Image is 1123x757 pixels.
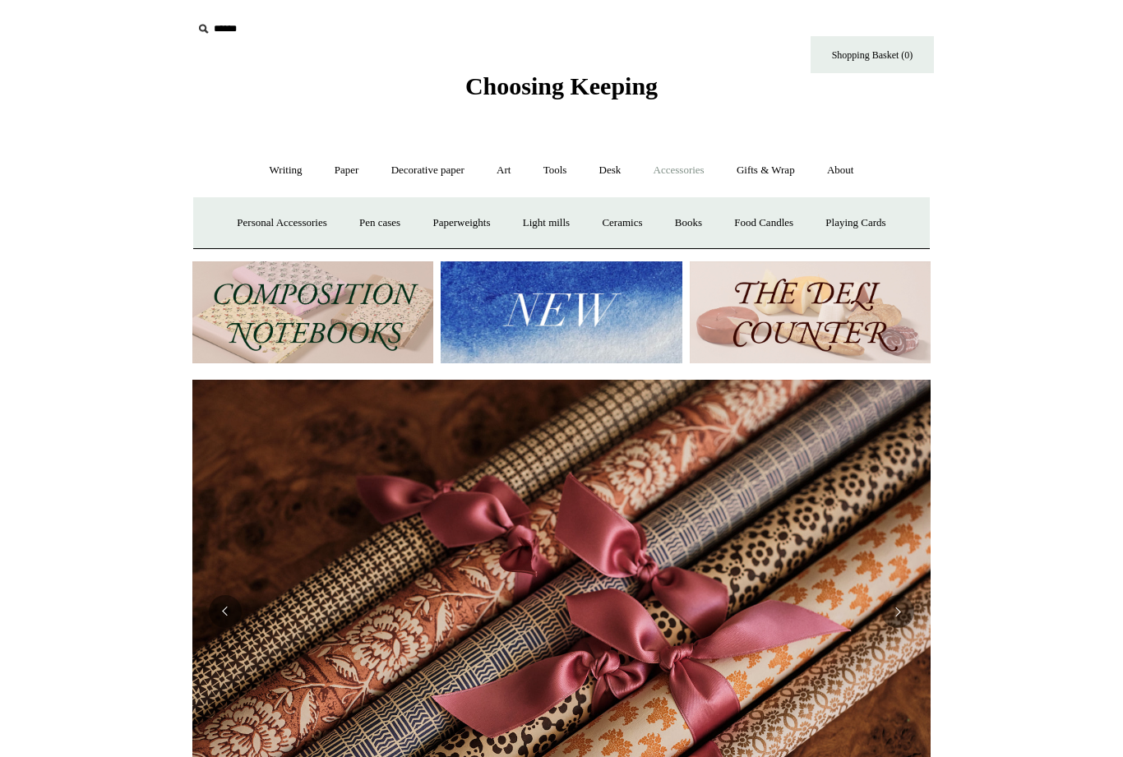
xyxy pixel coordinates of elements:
a: Paperweights [418,201,505,245]
a: Light mills [508,201,585,245]
a: Decorative paper [377,149,479,192]
span: Choosing Keeping [465,72,658,99]
a: Choosing Keeping [465,85,658,97]
a: Books [660,201,717,245]
a: Food Candles [719,201,808,245]
button: Next [881,595,914,628]
a: Writing [255,149,317,192]
a: Gifts & Wrap [722,149,810,192]
button: Previous [209,595,242,628]
a: Desk [585,149,636,192]
a: Paper [320,149,374,192]
a: Shopping Basket (0) [811,36,934,73]
img: The Deli Counter [690,261,931,364]
a: Ceramics [587,201,657,245]
a: Tools [529,149,582,192]
img: 202302 Composition ledgers.jpg__PID:69722ee6-fa44-49dd-a067-31375e5d54ec [192,261,433,364]
a: Personal Accessories [222,201,341,245]
a: Accessories [639,149,719,192]
a: About [812,149,869,192]
img: New.jpg__PID:f73bdf93-380a-4a35-bcfe-7823039498e1 [441,261,682,364]
a: Pen cases [344,201,415,245]
a: Playing Cards [811,201,900,245]
a: Art [482,149,525,192]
